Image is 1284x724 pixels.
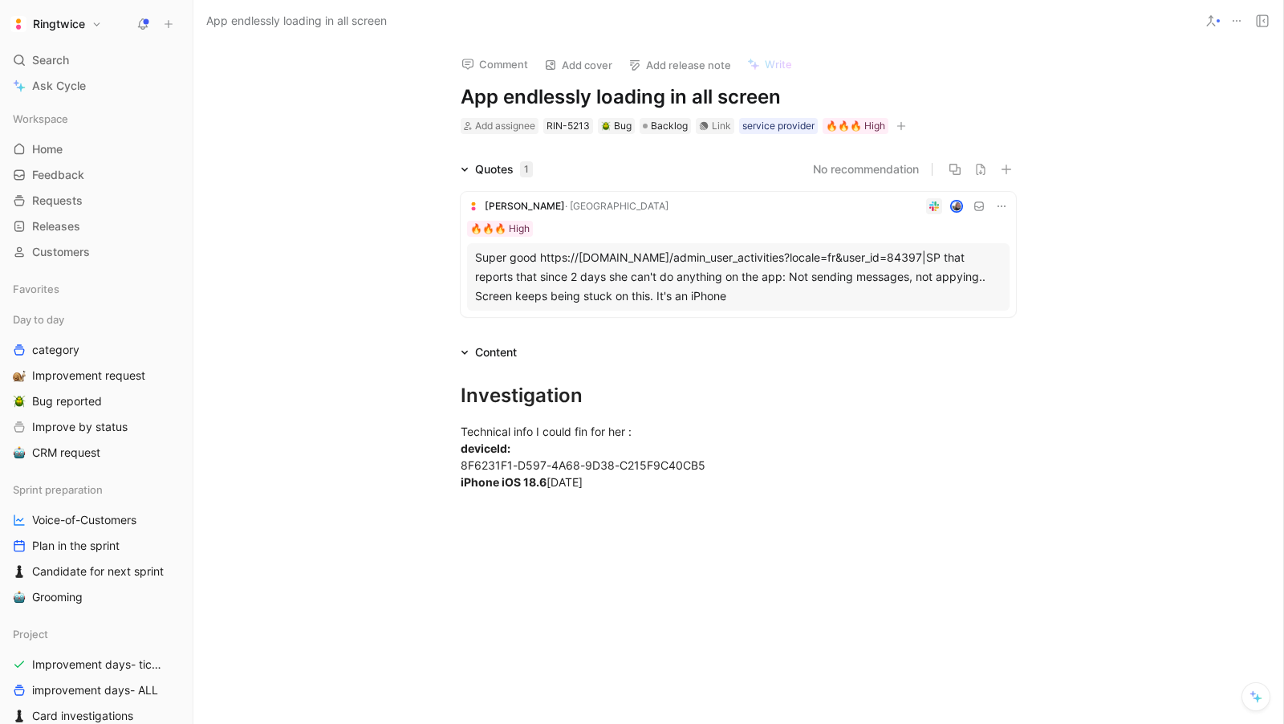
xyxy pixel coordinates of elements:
[32,218,80,234] span: Releases
[10,562,29,581] button: ♟️
[6,338,186,362] a: category
[461,458,705,472] span: 8F6231F1-D597-4A68-9D38-C215F9C40CB5
[952,201,962,212] img: avatar
[461,381,1016,410] div: Investigation
[461,441,510,455] strong: deviceId:
[32,244,90,260] span: Customers
[547,475,583,489] span: [DATE]
[10,16,26,32] img: Ringtwice
[32,657,168,673] span: Improvement days- tickets ready
[6,478,186,609] div: Sprint preparationVoice-of-CustomersPlan in the sprint♟️Candidate for next sprint🤖Grooming
[475,248,1002,306] div: Super good https://[DOMAIN_NAME]/admin_user_activities?locale=fr&user_id=84397|SP that reports th...
[454,160,539,179] div: Quotes1
[6,214,186,238] a: Releases
[32,141,63,157] span: Home
[6,653,186,677] a: Improvement days- tickets ready
[621,54,738,76] button: Add release note
[712,118,731,134] div: Link
[13,111,68,127] span: Workspace
[32,538,120,554] span: Plan in the sprint
[6,107,186,131] div: Workspace
[6,559,186,584] a: ♟️Candidate for next sprint
[601,118,632,134] div: Bug
[6,277,186,301] div: Favorites
[467,200,480,213] img: logo
[32,708,133,724] span: Card investigations
[601,121,611,131] img: 🪲
[13,281,59,297] span: Favorites
[826,118,885,134] div: 🔥🔥🔥 High
[32,51,69,70] span: Search
[33,17,85,31] h1: Ringtwice
[651,118,688,134] span: Backlog
[6,415,186,439] a: Improve by status
[32,445,100,461] span: CRM request
[32,76,86,96] span: Ask Cycle
[765,57,792,71] span: Write
[13,482,103,498] span: Sprint preparation
[32,563,164,580] span: Candidate for next sprint
[10,588,29,607] button: 🤖
[740,53,799,75] button: Write
[10,392,29,411] button: 🪲
[32,342,79,358] span: category
[6,622,186,646] div: Project
[32,368,145,384] span: Improvement request
[520,161,533,177] div: 1
[13,395,26,408] img: 🪲
[32,682,158,698] span: improvement days- ALL
[13,311,64,327] span: Day to day
[6,13,106,35] button: RingtwiceRingtwice
[565,200,668,212] span: · [GEOGRAPHIC_DATA]
[485,200,565,212] span: [PERSON_NAME]
[10,443,29,462] button: 🤖
[461,475,547,489] strong: iPhone iOS 18.6
[475,160,533,179] div: Quotes
[6,441,186,465] a: 🤖CRM request
[6,508,186,532] a: Voice-of-Customers
[32,419,128,435] span: Improve by status
[6,240,186,264] a: Customers
[32,193,83,209] span: Requests
[32,589,83,605] span: Grooming
[813,160,919,179] button: No recommendation
[454,343,523,362] div: Content
[6,74,186,98] a: Ask Cycle
[598,118,635,134] div: 🪲Bug
[470,221,530,237] div: 🔥🔥🔥 High
[461,425,632,438] span: Technical info I could fin for her :
[32,393,102,409] span: Bug reported
[475,343,517,362] div: Content
[206,11,387,31] span: App endlessly loading in all screen
[454,53,535,75] button: Comment
[10,366,29,385] button: 🐌
[6,163,186,187] a: Feedback
[13,446,26,459] img: 🤖
[6,678,186,702] a: improvement days- ALL
[475,120,535,132] span: Add assignee
[13,626,48,642] span: Project
[6,307,186,465] div: Day to daycategory🐌Improvement request🪲Bug reportedImprove by status🤖CRM request
[13,710,26,722] img: ♟️
[32,167,84,183] span: Feedback
[32,512,136,528] span: Voice-of-Customers
[461,84,1016,110] h1: App endlessly loading in all screen
[6,389,186,413] a: 🪲Bug reported
[6,137,186,161] a: Home
[6,307,186,331] div: Day to day
[6,364,186,388] a: 🐌Improvement request
[742,118,815,134] div: service provider
[13,565,26,578] img: ♟️
[13,369,26,382] img: 🐌
[6,189,186,213] a: Requests
[640,118,691,134] div: Backlog
[6,534,186,558] a: Plan in the sprint
[6,478,186,502] div: Sprint preparation
[547,118,590,134] div: RIN-5213
[13,591,26,604] img: 🤖
[6,48,186,72] div: Search
[537,54,620,76] button: Add cover
[6,585,186,609] a: 🤖Grooming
